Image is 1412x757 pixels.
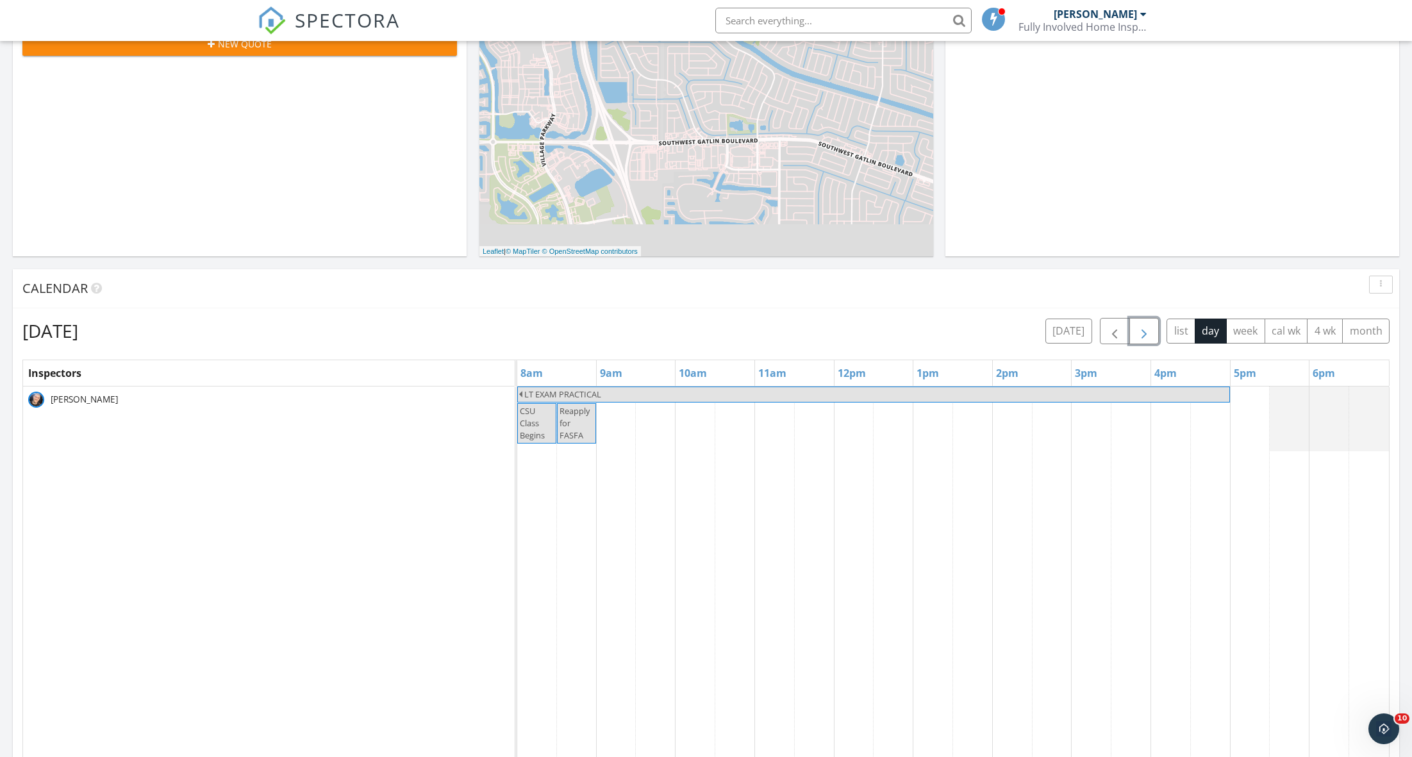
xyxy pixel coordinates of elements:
span: CSU Class Begins [520,405,545,441]
img: The Best Home Inspection Software - Spectora [258,6,286,35]
a: 11am [755,363,790,383]
span: New Quote [218,37,272,51]
a: Leaflet [483,247,504,255]
button: cal wk [1265,319,1308,344]
a: 9am [597,363,626,383]
button: 4 wk [1307,319,1343,344]
span: SPECTORA [295,6,400,33]
a: 3pm [1072,363,1101,383]
a: 6pm [1309,363,1338,383]
span: Inspectors [28,366,81,380]
a: SPECTORA [258,17,400,44]
span: Calendar [22,279,88,297]
a: © OpenStreetMap contributors [542,247,638,255]
button: New Quote [22,33,457,56]
input: Search everything... [715,8,972,33]
span: Reapply for FASFA [560,405,590,441]
a: 12pm [835,363,869,383]
a: 10am [676,363,710,383]
a: © MapTiler [506,247,540,255]
span: [PERSON_NAME] [48,393,120,406]
h2: [DATE] [22,318,78,344]
a: 2pm [993,363,1022,383]
button: [DATE] [1045,319,1092,344]
span: LT EXAM PRACTICAL [524,388,601,400]
button: day [1195,319,1227,344]
img: img_9949.jpg [28,392,44,408]
div: [PERSON_NAME] [1054,8,1137,21]
button: week [1226,319,1265,344]
a: 4pm [1151,363,1180,383]
button: month [1342,319,1390,344]
iframe: Intercom live chat [1368,713,1399,744]
a: 8am [517,363,546,383]
button: list [1167,319,1195,344]
span: 10 [1395,713,1409,724]
button: Previous day [1100,318,1130,344]
div: Fully Involved Home Inspections [1018,21,1147,33]
a: 1pm [913,363,942,383]
div: | [479,246,641,257]
button: Next day [1129,318,1159,344]
a: 5pm [1231,363,1259,383]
